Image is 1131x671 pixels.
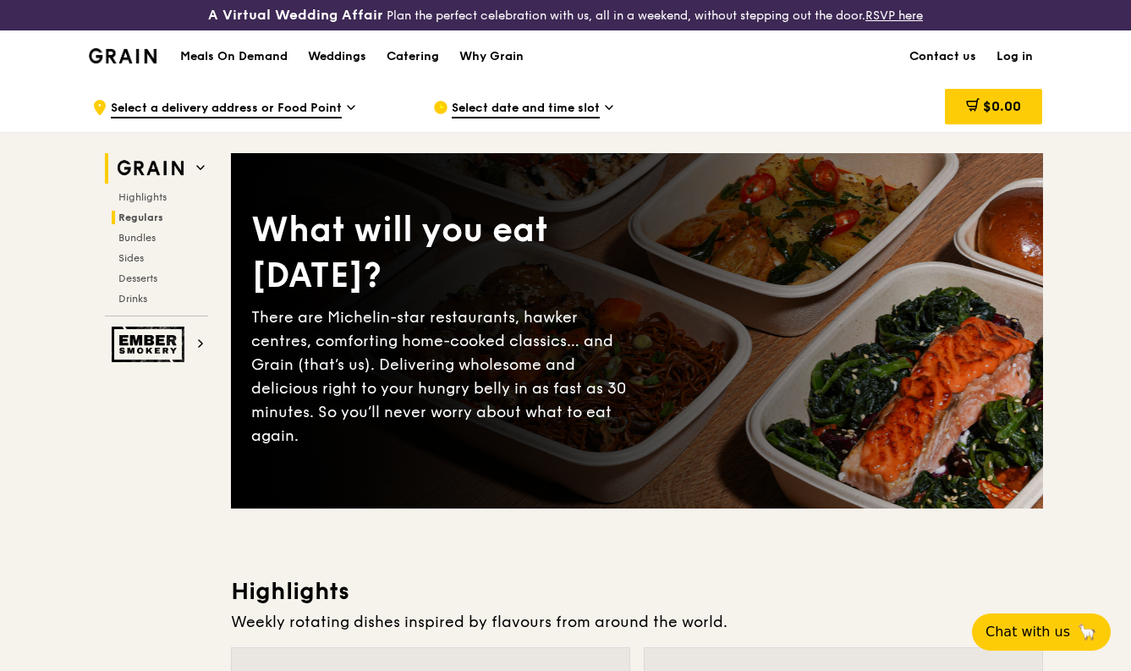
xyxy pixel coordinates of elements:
h1: Meals On Demand [180,48,288,65]
div: Weddings [308,31,366,82]
div: Plan the perfect celebration with us, all in a weekend, without stepping out the door. [189,7,942,24]
h3: A Virtual Wedding Affair [208,7,383,24]
div: What will you eat [DATE]? [251,207,637,299]
a: RSVP here [865,8,923,23]
span: Highlights [118,191,167,203]
a: Contact us [899,31,986,82]
button: Chat with us🦙 [972,613,1111,651]
span: Desserts [118,272,157,284]
img: Grain [89,48,157,63]
span: Select a delivery address or Food Point [111,100,342,118]
span: Bundles [118,232,156,244]
a: GrainGrain [89,30,157,80]
div: There are Michelin-star restaurants, hawker centres, comforting home-cooked classics… and Grain (... [251,305,637,448]
a: Log in [986,31,1043,82]
span: Drinks [118,293,147,305]
a: Catering [376,31,449,82]
img: Ember Smokery web logo [112,327,189,362]
span: 🦙 [1077,622,1097,642]
div: Weekly rotating dishes inspired by flavours from around the world. [231,610,1043,634]
h3: Highlights [231,576,1043,607]
span: Chat with us [986,622,1070,642]
div: Catering [387,31,439,82]
span: Regulars [118,212,163,223]
a: Weddings [298,31,376,82]
span: Sides [118,252,144,264]
span: $0.00 [983,98,1021,114]
img: Grain web logo [112,153,189,184]
div: Why Grain [459,31,524,82]
span: Select date and time slot [452,100,600,118]
a: Why Grain [449,31,534,82]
